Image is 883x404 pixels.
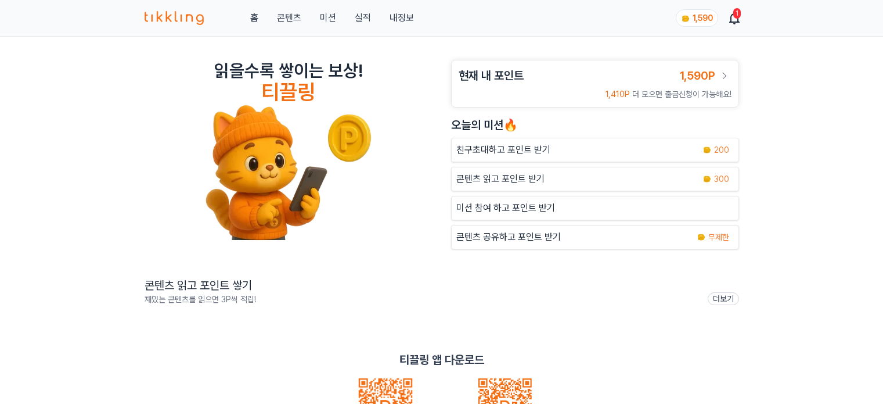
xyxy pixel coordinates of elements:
[250,11,258,25] a: 홈
[606,90,630,99] span: 1,410P
[456,230,561,244] p: 콘텐츠 공유하고 포인트 받기
[680,69,715,83] span: 1,590P
[714,144,729,156] span: 200
[708,231,729,243] span: 무제한
[451,167,739,191] a: 콘텐츠 읽고 포인트 받기 coin 300
[214,60,363,81] h2: 읽을수록 쌓이는 보상!
[145,11,204,25] img: 티끌링
[632,90,731,99] span: 더 모으면 출금신청이 가능해요!
[693,13,713,23] span: 1,590
[456,201,555,215] p: 미션 참여 하고 포인트 받기
[261,81,315,104] h4: 티끌링
[702,174,712,184] img: coin
[205,104,372,240] img: tikkling_character
[355,11,371,25] a: 실적
[451,196,739,220] button: 미션 참여 하고 포인트 받기
[145,294,256,305] p: 재밌는 콘텐츠를 읽으면 3P씩 적립!
[733,8,741,19] div: 1
[730,11,739,25] a: 1
[697,233,706,242] img: coin
[680,67,731,84] a: 1,590P
[320,11,336,25] button: 미션
[145,277,256,294] h2: 콘텐츠 읽고 포인트 쌓기
[456,172,545,186] p: 콘텐츠 읽고 포인트 받기
[708,292,739,305] a: 더보기
[451,117,739,133] h2: 오늘의 미션🔥
[681,14,690,23] img: coin
[451,138,739,162] button: 친구초대하고 포인트 받기 coin 200
[399,352,484,368] p: 티끌링 앱 다운로드
[277,11,301,25] a: 콘텐츠
[456,143,550,157] p: 친구초대하고 포인트 받기
[459,67,524,84] h3: 현재 내 포인트
[702,145,712,155] img: coin
[714,173,729,185] span: 300
[390,11,414,25] a: 내정보
[676,9,716,27] a: coin 1,590
[451,225,739,249] a: 콘텐츠 공유하고 포인트 받기 coin 무제한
